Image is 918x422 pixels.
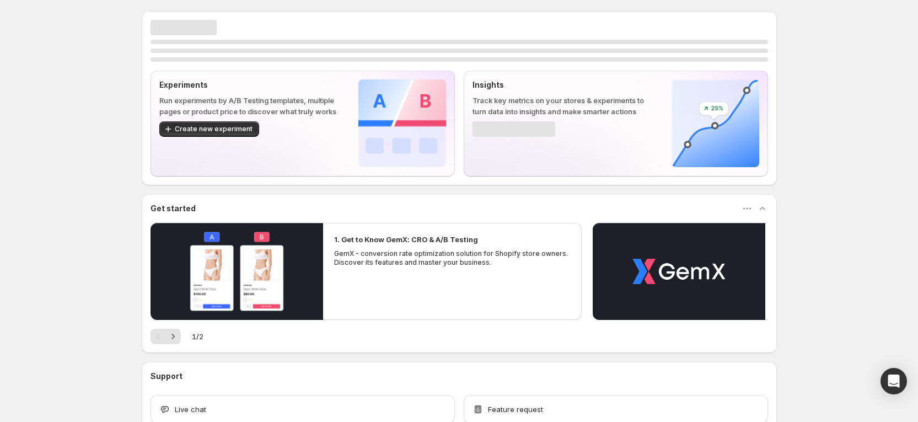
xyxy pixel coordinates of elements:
p: Insights [473,79,654,90]
button: Play video [593,223,765,320]
h2: 1. Get to Know GemX: CRO & A/B Testing [334,234,478,245]
span: Create new experiment [175,125,253,133]
nav: Pagination [151,329,181,344]
div: Open Intercom Messenger [881,368,907,394]
span: Feature request [488,404,543,415]
h3: Support [151,371,182,382]
button: Create new experiment [159,121,259,137]
p: GemX - conversion rate optimization solution for Shopify store owners. Discover its features and ... [334,249,571,267]
p: Track key metrics on your stores & experiments to turn data into insights and make smarter actions [473,95,654,117]
h3: Get started [151,203,196,214]
img: Experiments [358,79,446,167]
p: Run experiments by A/B Testing templates, multiple pages or product price to discover what truly ... [159,95,341,117]
button: Play video [151,223,323,320]
span: Live chat [175,404,206,415]
img: Insights [672,79,759,167]
span: 1 / 2 [192,331,203,342]
p: Experiments [159,79,341,90]
button: Next [165,329,181,344]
